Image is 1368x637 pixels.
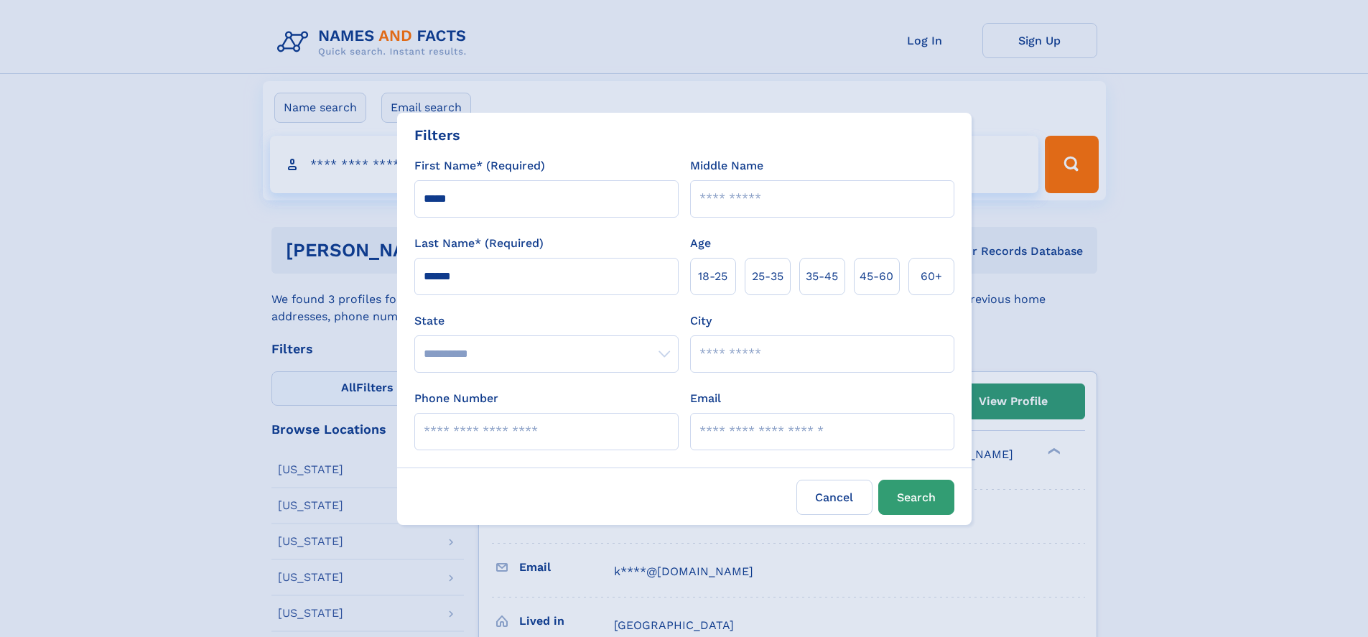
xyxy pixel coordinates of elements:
[414,157,545,175] label: First Name* (Required)
[414,235,544,252] label: Last Name* (Required)
[860,268,893,285] span: 45‑60
[806,268,838,285] span: 35‑45
[690,235,711,252] label: Age
[690,157,763,175] label: Middle Name
[796,480,873,515] label: Cancel
[921,268,942,285] span: 60+
[878,480,954,515] button: Search
[414,312,679,330] label: State
[690,312,712,330] label: City
[414,390,498,407] label: Phone Number
[752,268,783,285] span: 25‑35
[414,124,460,146] div: Filters
[690,390,721,407] label: Email
[698,268,727,285] span: 18‑25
